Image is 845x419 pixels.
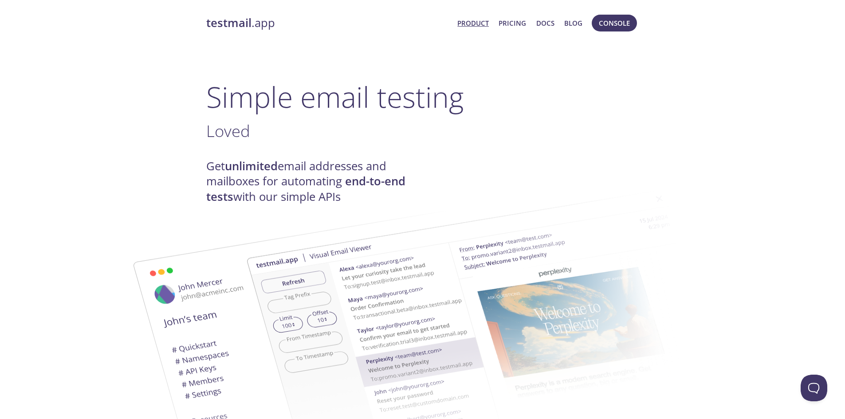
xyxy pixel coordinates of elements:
[457,17,489,29] a: Product
[206,159,423,204] h4: Get email addresses and mailboxes for automating with our simple APIs
[206,173,405,204] strong: end-to-end tests
[592,15,637,31] button: Console
[225,158,278,174] strong: unlimited
[206,16,451,31] a: testmail.app
[206,120,250,142] span: Loved
[499,17,526,29] a: Pricing
[206,15,252,31] strong: testmail
[206,80,639,114] h1: Simple email testing
[599,17,630,29] span: Console
[801,375,827,401] iframe: Help Scout Beacon - Open
[536,17,554,29] a: Docs
[564,17,582,29] a: Blog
